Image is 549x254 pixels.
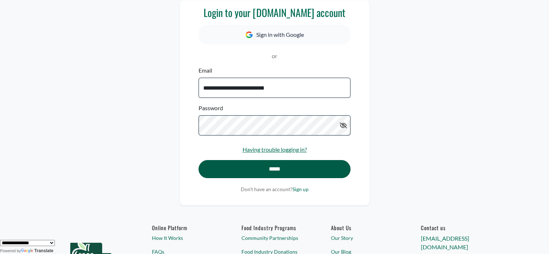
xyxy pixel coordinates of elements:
p: Don't have an account? [199,185,350,193]
button: Sign in with Google [199,25,350,44]
a: Our Story [331,234,397,242]
label: Email [199,66,212,75]
h6: Food Industry Programs [241,224,308,231]
h6: Contact us [421,224,487,231]
a: How It Works [152,234,218,242]
a: Sign up [292,186,309,192]
a: Having trouble logging in? [243,146,307,153]
a: Translate [21,248,53,253]
label: Password [199,104,223,112]
p: or [199,52,350,60]
img: Google Translate [21,249,34,254]
h3: Login to your [DOMAIN_NAME] account [199,7,350,19]
a: About Us [331,224,397,231]
a: [EMAIL_ADDRESS][DOMAIN_NAME] [421,235,469,250]
a: Community Partnerships [241,234,308,242]
img: Google Icon [245,31,253,38]
h6: Online Platform [152,224,218,231]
